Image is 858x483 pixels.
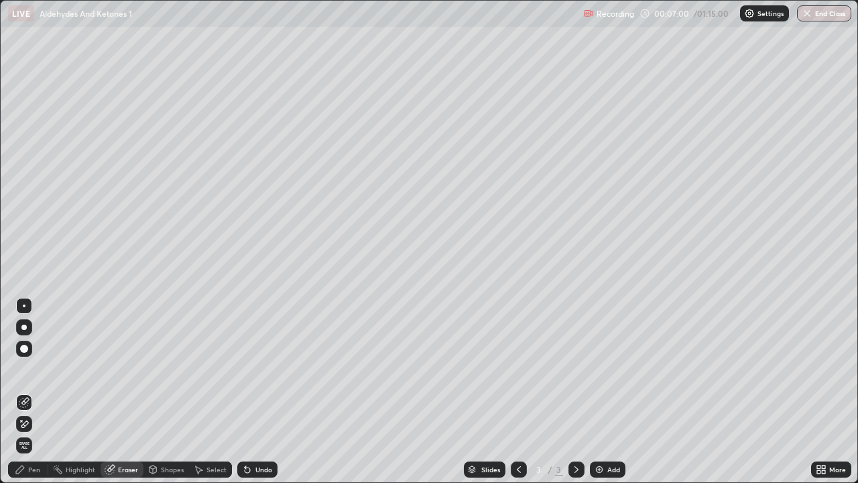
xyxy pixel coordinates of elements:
img: end-class-cross [802,8,812,19]
button: End Class [797,5,851,21]
div: Undo [255,466,272,473]
div: More [829,466,846,473]
img: recording.375f2c34.svg [583,8,594,19]
span: Erase all [17,441,32,449]
div: Add [607,466,620,473]
div: Pen [28,466,40,473]
p: Recording [597,9,634,19]
p: LIVE [12,8,30,19]
div: Eraser [118,466,138,473]
div: Highlight [66,466,95,473]
p: Aldehydes And Ketones 1 [40,8,132,19]
div: Select [206,466,227,473]
div: / [548,466,552,474]
div: Slides [481,466,500,473]
img: class-settings-icons [744,8,755,19]
img: add-slide-button [594,464,605,475]
div: 3 [532,466,546,474]
p: Settings [757,10,784,17]
div: 3 [555,464,563,476]
div: Shapes [161,466,184,473]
